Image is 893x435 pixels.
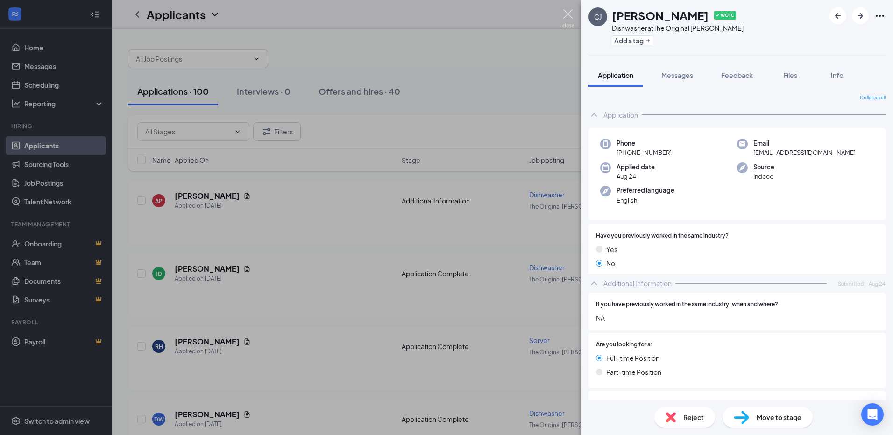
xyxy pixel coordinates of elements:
[617,172,655,181] span: Aug 24
[861,403,884,426] div: Open Intercom Messenger
[617,148,672,157] span: [PHONE_NUMBER]
[596,300,778,309] span: If you have previously worked in the same industry, when and where?
[606,258,615,268] span: No
[617,162,655,172] span: Applied date
[617,186,674,195] span: Preferred language
[757,412,801,422] span: Move to stage
[612,7,709,23] h1: [PERSON_NAME]
[588,278,600,289] svg: ChevronUp
[606,367,661,377] span: Part-time Position
[606,244,617,254] span: Yes
[714,11,736,20] span: ✔ WOTC
[596,398,758,407] span: Which day(s) are you available to work? (Check all that apply)
[829,7,846,24] button: ArrowLeftNew
[783,71,797,79] span: Files
[612,23,744,33] div: Dishwasher at The Original [PERSON_NAME]
[832,10,843,21] svg: ArrowLeftNew
[617,139,672,148] span: Phone
[721,71,753,79] span: Feedback
[612,35,653,45] button: PlusAdd a tag
[860,94,886,102] span: Collapse all
[596,313,878,323] span: NA
[831,71,843,79] span: Info
[598,71,633,79] span: Application
[606,353,659,363] span: Full-time Position
[603,110,638,119] div: Application
[855,10,866,21] svg: ArrowRight
[753,139,856,148] span: Email
[838,280,865,288] span: Submitted:
[603,279,672,288] div: Additional Information
[596,340,652,349] span: Are you looking for a:
[869,280,886,288] span: Aug 24
[852,7,869,24] button: ArrowRight
[874,10,886,21] svg: Ellipses
[645,38,651,43] svg: Plus
[594,12,602,21] div: CJ
[588,109,600,120] svg: ChevronUp
[753,172,774,181] span: Indeed
[661,71,693,79] span: Messages
[683,412,704,422] span: Reject
[753,162,774,172] span: Source
[617,196,674,205] span: English
[753,148,856,157] span: [EMAIL_ADDRESS][DOMAIN_NAME]
[596,232,729,240] span: Have you previously worked in the same industry?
